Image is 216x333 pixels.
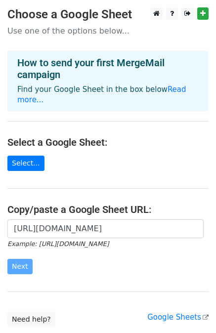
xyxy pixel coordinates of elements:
[7,259,33,274] input: Next
[7,136,209,148] h4: Select a Google Sheet:
[7,240,109,248] small: Example: [URL][DOMAIN_NAME]
[7,219,204,238] input: Paste your Google Sheet URL here
[147,313,209,322] a: Google Sheets
[17,84,199,105] p: Find your Google Sheet in the box below
[17,85,186,104] a: Read more...
[7,26,209,36] p: Use one of the options below...
[17,57,199,81] h4: How to send your first MergeMail campaign
[7,156,44,171] a: Select...
[7,7,209,22] h3: Choose a Google Sheet
[7,204,209,215] h4: Copy/paste a Google Sheet URL:
[7,312,55,327] a: Need help?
